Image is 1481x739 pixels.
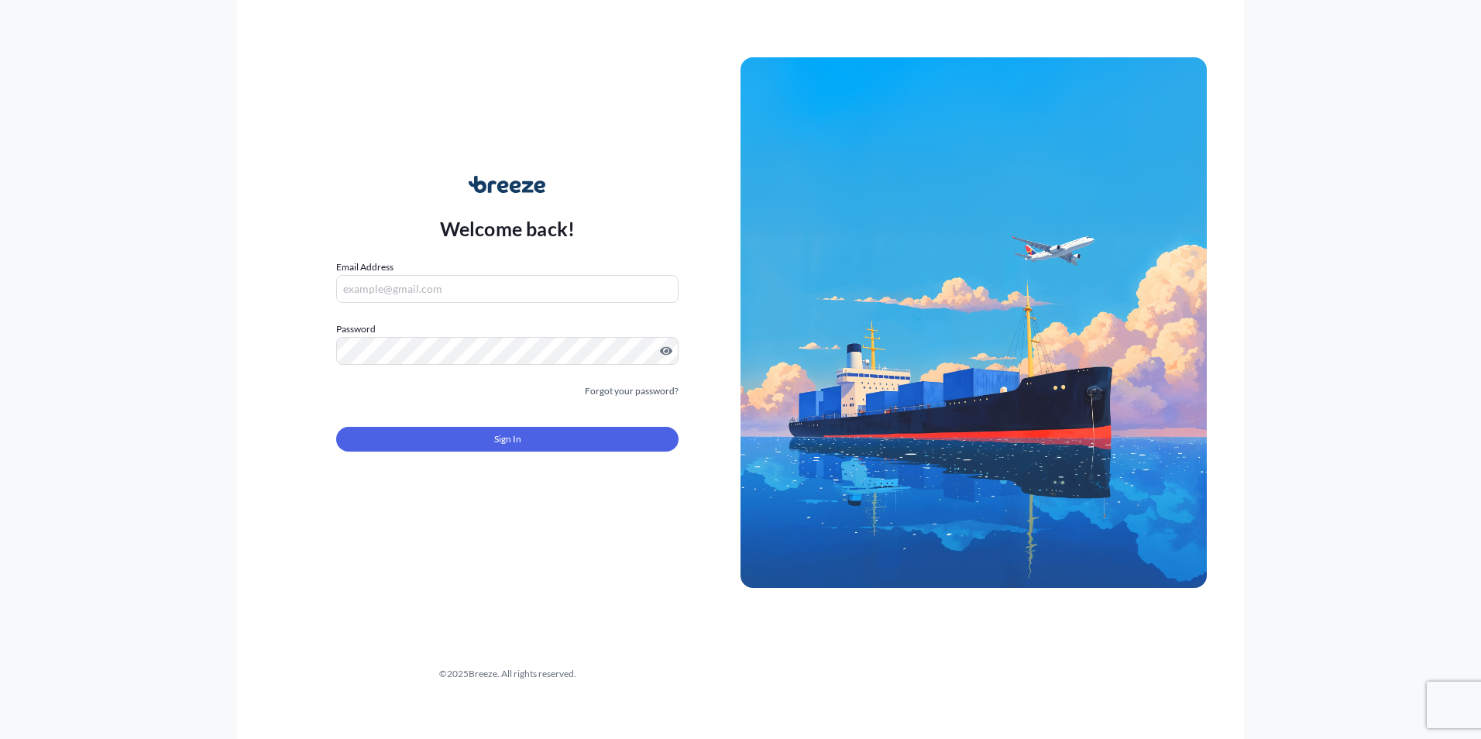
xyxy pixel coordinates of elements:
label: Email Address [336,260,393,275]
button: Show password [660,345,672,357]
label: Password [336,321,679,337]
input: example@gmail.com [336,275,679,303]
img: Ship illustration [740,57,1207,587]
span: Sign In [494,431,521,447]
button: Sign In [336,427,679,452]
p: Welcome back! [440,216,576,241]
a: Forgot your password? [585,383,679,399]
div: © 2025 Breeze. All rights reserved. [274,666,740,682]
